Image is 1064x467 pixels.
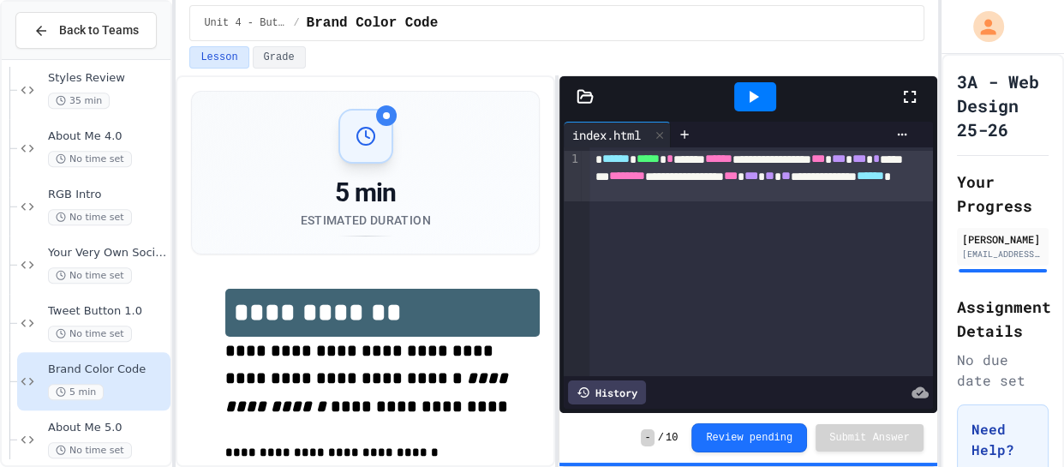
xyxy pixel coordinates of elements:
[564,151,581,201] div: 1
[253,46,306,69] button: Grade
[48,442,132,458] span: No time set
[293,16,299,30] span: /
[59,21,139,39] span: Back to Teams
[658,431,664,445] span: /
[957,350,1049,391] div: No due date set
[957,295,1049,343] h2: Assignment Details
[564,122,671,147] div: index.html
[48,188,167,202] span: RGB Intro
[816,424,924,452] button: Submit Answer
[15,12,157,49] button: Back to Teams
[48,362,167,377] span: Brand Color Code
[48,93,110,109] span: 35 min
[568,380,646,404] div: History
[48,246,167,260] span: Your Very Own Social Media Platform
[48,71,167,86] span: Styles Review
[962,248,1043,260] div: [EMAIL_ADDRESS][DOMAIN_NAME]
[48,267,132,284] span: No time set
[48,209,132,225] span: No time set
[301,212,431,229] div: Estimated Duration
[48,326,132,342] span: No time set
[564,126,649,144] div: index.html
[48,421,167,435] span: About Me 5.0
[189,46,248,69] button: Lesson
[957,69,1049,141] h1: 3A - Web Design 25-26
[955,7,1008,46] div: My Account
[666,431,678,445] span: 10
[204,16,286,30] span: Unit 4 - Buttons and Styles
[48,304,167,319] span: Tweet Button 1.0
[829,431,910,445] span: Submit Answer
[641,429,654,446] span: -
[301,177,431,208] div: 5 min
[962,231,1043,247] div: [PERSON_NAME]
[48,151,132,167] span: No time set
[48,129,167,144] span: About Me 4.0
[48,384,104,400] span: 5 min
[691,423,807,452] button: Review pending
[971,419,1034,460] h3: Need Help?
[957,170,1049,218] h2: Your Progress
[307,13,439,33] span: Brand Color Code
